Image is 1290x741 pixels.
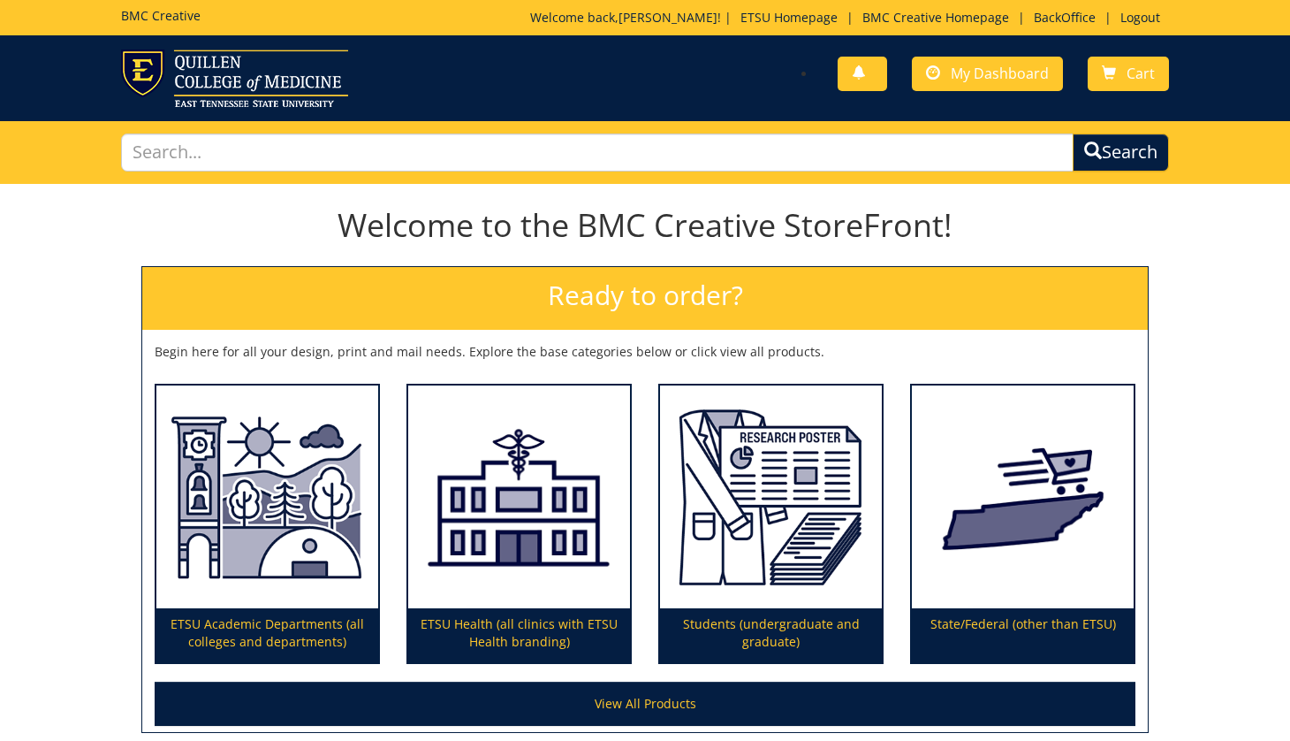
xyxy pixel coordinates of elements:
img: ETSU logo [121,50,348,107]
a: [PERSON_NAME] [618,9,717,26]
a: State/Federal (other than ETSU) [912,386,1134,663]
h5: BMC Creative [121,9,201,22]
a: BMC Creative Homepage [854,9,1018,26]
h1: Welcome to the BMC Creative StoreFront! [141,208,1149,243]
a: My Dashboard [912,57,1063,91]
p: Welcome back, ! | | | | [530,9,1169,27]
span: Cart [1127,64,1155,83]
p: State/Federal (other than ETSU) [912,608,1134,663]
p: ETSU Academic Departments (all colleges and departments) [156,608,378,663]
a: ETSU Health (all clinics with ETSU Health branding) [408,386,630,663]
a: Logout [1112,9,1169,26]
img: ETSU Academic Departments (all colleges and departments) [156,386,378,608]
input: Search... [121,134,1074,172]
a: ETSU Academic Departments (all colleges and departments) [156,386,378,663]
a: Cart [1088,57,1169,91]
span: My Dashboard [951,64,1049,83]
h2: Ready to order? [142,267,1148,330]
a: View All Products [155,682,1135,726]
img: State/Federal (other than ETSU) [912,386,1134,608]
a: Students (undergraduate and graduate) [660,386,882,663]
p: ETSU Health (all clinics with ETSU Health branding) [408,608,630,663]
button: Search [1073,134,1169,172]
img: Students (undergraduate and graduate) [660,386,882,608]
a: ETSU Homepage [732,9,846,26]
a: BackOffice [1025,9,1104,26]
p: Students (undergraduate and graduate) [660,608,882,663]
img: ETSU Health (all clinics with ETSU Health branding) [408,386,630,608]
p: Begin here for all your design, print and mail needs. Explore the base categories below or click ... [155,343,1135,361]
